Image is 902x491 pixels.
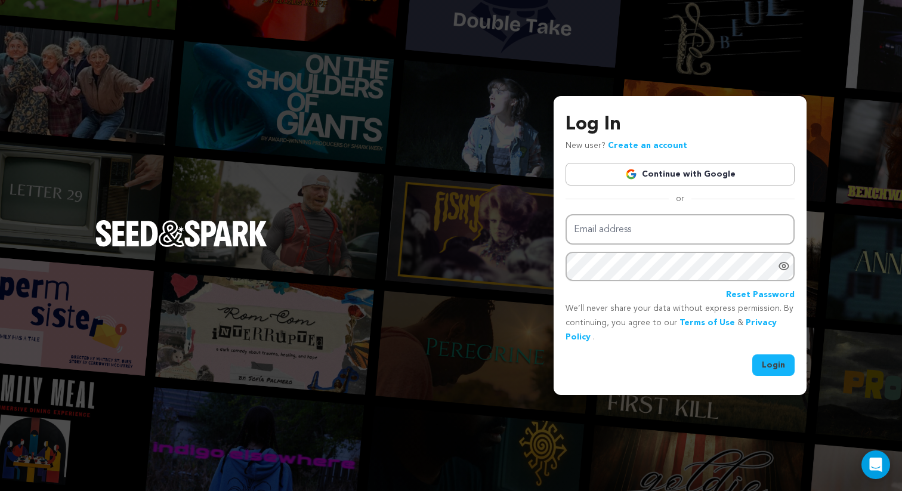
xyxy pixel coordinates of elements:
[726,288,795,302] a: Reset Password
[861,450,890,479] div: Open Intercom Messenger
[566,302,795,344] p: We’ll never share your data without express permission. By continuing, you agree to our & .
[752,354,795,376] button: Login
[566,110,795,139] h3: Log In
[95,220,267,246] img: Seed&Spark Logo
[679,319,735,327] a: Terms of Use
[95,220,267,270] a: Seed&Spark Homepage
[608,141,687,150] a: Create an account
[566,319,777,341] a: Privacy Policy
[625,168,637,180] img: Google logo
[778,260,790,272] a: Show password as plain text. Warning: this will display your password on the screen.
[566,214,795,245] input: Email address
[669,193,691,205] span: or
[566,163,795,186] a: Continue with Google
[566,139,687,153] p: New user?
